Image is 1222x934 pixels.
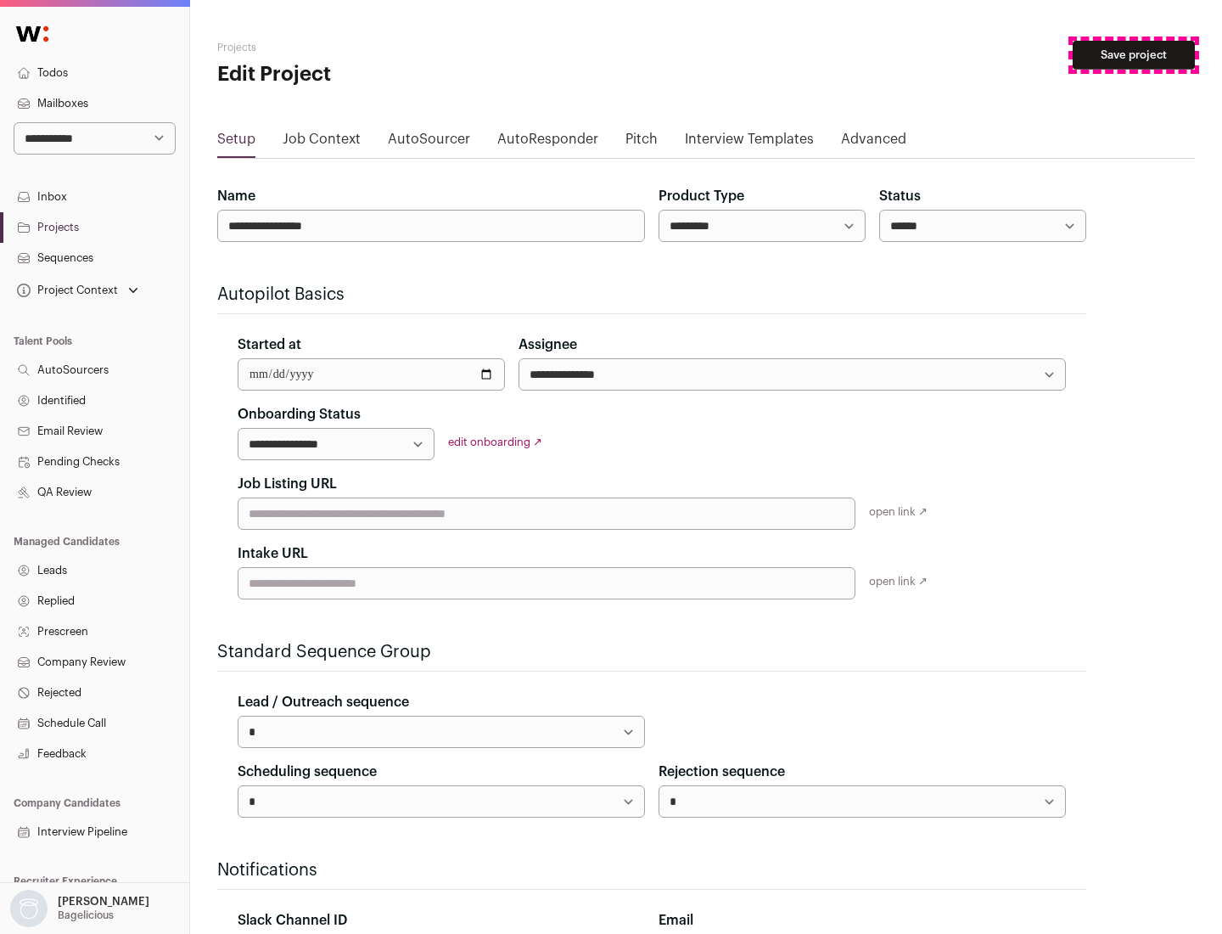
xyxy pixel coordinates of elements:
[283,129,361,156] a: Job Context
[685,129,814,156] a: Interview Templates
[14,279,142,302] button: Open dropdown
[217,640,1086,664] h2: Standard Sequence Group
[659,186,744,206] label: Product Type
[1073,41,1195,70] button: Save project
[238,910,347,931] label: Slack Channel ID
[217,61,543,88] h1: Edit Project
[14,284,118,297] div: Project Context
[238,692,409,712] label: Lead / Outreach sequence
[238,335,301,355] label: Started at
[519,335,577,355] label: Assignee
[217,283,1086,307] h2: Autopilot Basics
[7,890,153,927] button: Open dropdown
[58,895,149,909] p: [PERSON_NAME]
[238,762,377,782] label: Scheduling sequence
[217,129,255,156] a: Setup
[448,436,542,447] a: edit onboarding ↗
[659,910,1066,931] div: Email
[388,129,470,156] a: AutoSourcer
[217,41,543,54] h2: Projects
[659,762,785,782] label: Rejection sequence
[7,17,58,51] img: Wellfound
[238,404,361,425] label: Onboarding Status
[625,129,658,156] a: Pitch
[217,186,255,206] label: Name
[238,474,337,494] label: Job Listing URL
[217,858,1086,882] h2: Notifications
[879,186,921,206] label: Status
[10,890,48,927] img: nopic.png
[58,909,114,922] p: Bagelicious
[497,129,598,156] a: AutoResponder
[841,129,906,156] a: Advanced
[238,543,308,564] label: Intake URL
